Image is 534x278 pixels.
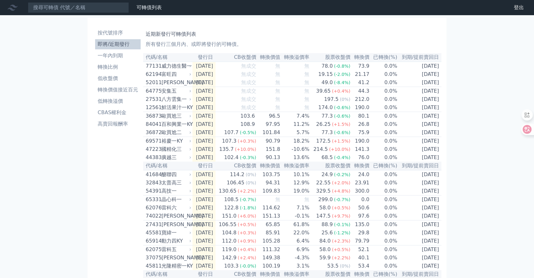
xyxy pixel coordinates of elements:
td: 11.2% [281,120,310,128]
td: 96.5 [257,112,281,120]
td: 90.79 [257,137,281,145]
iframe: Chat Widget [502,248,534,278]
td: 0.0% [370,70,397,78]
div: 45581 [146,229,160,237]
td: [DATE] [192,70,215,78]
span: (-0.7%) [240,197,256,202]
td: [DATE] [192,112,215,120]
div: 威力德生醫一 [161,62,190,70]
div: 19.15 [317,71,334,78]
td: [DATE] [397,187,441,195]
span: 無 [275,88,280,94]
span: 無成交 [241,104,256,110]
div: 62075 [146,246,160,253]
div: 84.0 [318,237,332,245]
span: 無 [304,88,309,94]
th: 發行日 [192,53,215,62]
a: 可轉債列表 [137,4,162,10]
td: 6.4% [281,237,310,245]
td: 18.2% [281,137,310,145]
td: [DATE] [192,187,215,195]
span: 無成交 [241,63,256,69]
td: 0.0% [370,195,397,204]
td: 141.3 [350,145,369,153]
span: (+6.0%) [238,213,256,219]
span: 無成交 [241,79,256,85]
span: (+0.9%) [238,238,256,244]
span: (+2.2%) [238,188,256,194]
li: 按代號排序 [95,29,141,37]
span: (+9.7%) [332,213,350,219]
span: (+4.8%) [332,188,350,194]
div: 25.6 [320,229,334,237]
span: 無 [304,96,309,102]
div: [PERSON_NAME] [161,79,190,86]
td: 80.1 [350,112,369,120]
th: 轉換價值 [257,53,281,62]
td: 50.6 [350,204,369,212]
td: 10.1% [281,170,310,179]
td: 103.75 [257,170,281,179]
div: 135.7 [218,145,235,153]
div: 68.5 [320,154,334,161]
div: 國精化三 [161,145,190,153]
td: 0.0% [370,62,397,70]
td: 24.0 [350,170,369,179]
td: 0.0 [350,195,369,204]
td: [DATE] [397,204,441,212]
div: 24.9 [320,171,334,178]
div: 廣越三 [161,154,190,161]
span: (+2.0%) [332,180,350,185]
td: [DATE] [397,87,441,96]
span: 無 [275,71,280,77]
td: 0.0% [370,95,397,103]
div: 299.0 [317,196,334,203]
span: (+0.5%) [332,205,350,210]
td: 101.84 [257,128,281,137]
div: 39.65 [315,87,332,95]
td: 0.0% [370,179,397,187]
li: 轉換比例 [95,63,141,71]
div: 64775 [146,87,160,95]
span: (-0.6%) [334,105,350,110]
div: 62194 [146,71,160,78]
span: 無 [304,79,309,85]
td: [DATE] [397,103,441,112]
span: (0%) [340,97,350,102]
a: 低轉換溢價 [95,96,141,106]
div: 62076 [146,204,160,212]
td: 0.0% [370,245,397,254]
span: (+0.4%) [238,247,256,252]
td: 12.9% [281,179,310,187]
td: [DATE] [397,128,441,137]
th: 轉換溢價率 [281,162,310,170]
td: 90.13 [257,153,281,162]
td: [DATE] [397,145,441,153]
div: 49.0 [320,79,334,86]
span: 無 [304,71,309,77]
td: 0.0% [370,103,397,112]
div: 安集五 [161,87,190,95]
li: 低收盤價 [95,75,141,82]
td: [DATE] [397,237,441,245]
div: 雷科五 [161,246,190,253]
td: 300.0 [350,187,369,195]
div: 54391 [146,187,160,195]
span: 無成交 [241,71,256,77]
td: 0.0% [370,153,397,162]
td: 79.79 [350,237,369,245]
th: 代碼/名稱 [143,162,192,170]
div: 動力四KY [161,237,190,245]
td: [DATE] [192,179,215,187]
div: [PERSON_NAME] [161,221,190,228]
a: 轉換價值接近百元 [95,85,141,95]
input: 搜尋可轉債 代號／名稱 [28,2,129,13]
div: 高技一 [161,187,190,195]
a: 按代號排序 [95,28,141,38]
div: 47223 [146,145,160,153]
li: 高賣回報酬率 [95,120,141,128]
td: 76.0 [350,153,369,162]
div: 寶緯一 [161,229,190,237]
td: [DATE] [397,78,441,87]
div: 104.8 [221,229,238,237]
